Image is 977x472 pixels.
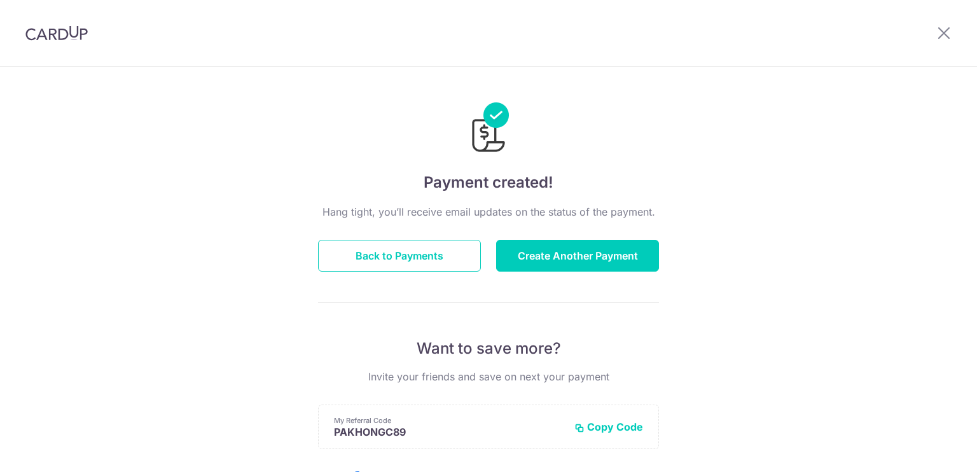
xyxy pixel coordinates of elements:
button: Create Another Payment [496,240,659,272]
p: PAKHONGC89 [334,426,564,438]
p: My Referral Code [334,415,564,426]
h4: Payment created! [318,171,659,194]
button: Back to Payments [318,240,481,272]
p: Invite your friends and save on next your payment [318,369,659,384]
p: Want to save more? [318,338,659,359]
p: Hang tight, you’ll receive email updates on the status of the payment. [318,204,659,219]
img: Payments [468,102,509,156]
img: CardUp [25,25,88,41]
button: Copy Code [574,420,643,433]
